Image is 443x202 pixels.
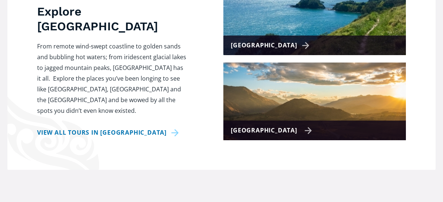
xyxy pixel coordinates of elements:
div: [GEOGRAPHIC_DATA] [231,40,312,51]
p: From remote wind-swept coastline to golden sands and bubbling hot waters; from iridescent glacial... [37,41,186,116]
div: [GEOGRAPHIC_DATA] [231,125,312,136]
a: [GEOGRAPHIC_DATA] [223,63,406,140]
h3: Explore [GEOGRAPHIC_DATA] [37,4,186,34]
a: View all tours in [GEOGRAPHIC_DATA] [37,127,181,138]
